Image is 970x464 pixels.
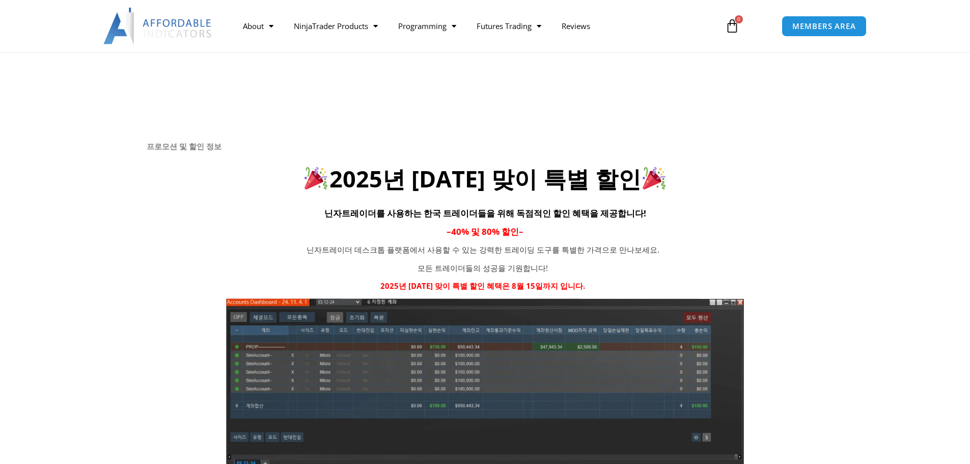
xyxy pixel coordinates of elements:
[233,14,284,38] a: About
[380,281,585,291] strong: 2025년 [DATE] 맞이 특별 할인 혜택은 8월 15일까지 입니다.
[451,226,519,237] span: 40% 및 80% 할인
[147,164,824,194] h2: 2025년 [DATE] 맞이 특별 할인
[735,15,743,23] span: 0
[643,167,666,189] img: 🎉
[274,243,692,257] p: 닌자트레이더 데스크톱 플랫폼에서 사용할 수 있는 강력한 트레이딩 도구를 특별한 가격으로 만나보세요.
[324,207,646,219] span: 닌자트레이더를 사용하는 한국 트레이더들을 위해 독점적인 할인 혜택을 제공합니다!
[233,14,713,38] nav: Menu
[551,14,600,38] a: Reviews
[304,167,327,189] img: 🎉
[274,261,692,276] p: 모든 트레이더들의 성공을 기원합니다!
[388,14,466,38] a: Programming
[710,11,755,41] a: 0
[103,8,213,44] img: LogoAI | Affordable Indicators – NinjaTrader
[147,142,824,151] h6: 프로모션 및 할인 정보
[447,226,451,237] span: –
[782,16,867,37] a: MEMBERS AREA
[519,226,523,237] span: –
[792,22,856,30] span: MEMBERS AREA
[284,14,388,38] a: NinjaTrader Products
[466,14,551,38] a: Futures Trading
